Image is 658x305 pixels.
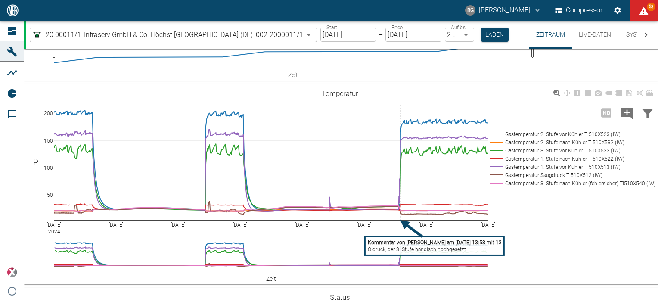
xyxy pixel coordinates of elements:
[385,28,441,42] input: DD.MM.YYYY
[596,108,617,116] span: Hohe Auflösung nur für Zeiträume von <3 Tagen verfügbar
[379,30,383,40] p: –
[391,24,403,31] label: Ende
[637,102,658,124] button: Daten filtern
[32,30,303,40] a: 20.00011/1_Infraserv GmbH & Co. Höchst [GEOGRAPHIC_DATA] (DE)_002-2000011/1
[464,3,543,18] button: bjoern.gietz@neuman-esser.com
[572,21,618,49] button: Live-Daten
[610,3,625,18] button: Einstellungen
[7,267,17,277] img: Xplore Logo
[320,28,376,42] input: DD.MM.YYYY
[445,28,474,42] div: 2 Minuten
[368,246,467,252] tspan: Öldruck, der 3. Stufe händisch hochgesetzt.
[481,28,509,42] button: Laden
[451,24,470,31] label: Auflösung
[553,3,605,18] button: Compressor
[529,21,572,49] button: Zeitraum
[6,4,19,16] img: logo
[647,3,655,11] span: 58
[368,240,515,246] tspan: Kommentar von [PERSON_NAME] am [DATE] 13:58 mit 133.795
[326,24,337,31] label: Start
[465,5,475,16] div: BG
[46,30,303,40] span: 20.00011/1_Infraserv GmbH & Co. Höchst [GEOGRAPHIC_DATA] (DE)_002-2000011/1
[618,21,657,49] button: System
[617,102,637,124] button: Kommentar hinzufügen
